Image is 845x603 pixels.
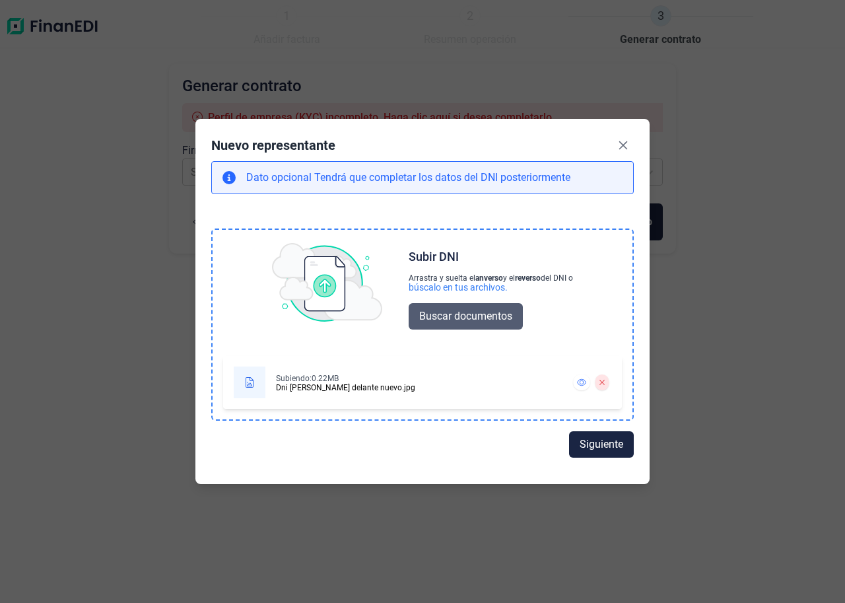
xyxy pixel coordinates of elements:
div: búscalo en tus archivos. [409,282,573,293]
p: Tendrá que completar los datos del DNI posteriormente [246,170,570,186]
div: búscalo en tus archivos. [409,282,508,293]
button: Buscar documentos [409,303,523,330]
button: Close [613,135,634,156]
img: upload img [272,243,383,322]
b: anverso [475,273,503,283]
b: reverso [515,273,541,283]
div: Dni [PERSON_NAME] delante nuevo.jpg [276,384,415,392]
span: Siguiente [580,437,623,452]
div: Subiendo: 0.22MB [276,373,415,384]
div: Arrastra y suelta el y el del DNI o [409,274,573,282]
button: Siguiente [569,431,634,458]
span: Dato opcional [246,171,314,184]
div: Subir DNI [409,250,459,264]
span: Buscar documentos [419,308,512,324]
div: Nuevo representante [211,136,335,155]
